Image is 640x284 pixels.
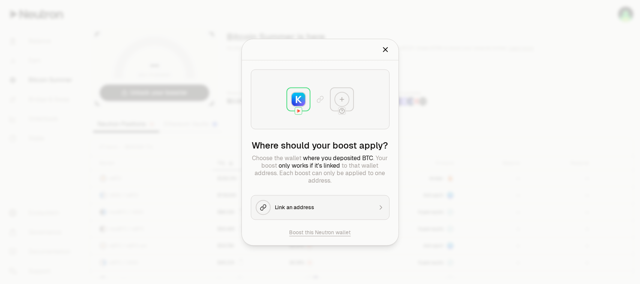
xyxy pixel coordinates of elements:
[251,140,390,152] h2: Where should your boost apply?
[279,162,340,170] span: only works if it's linked
[295,107,302,114] img: Neutron Logo
[275,204,373,211] div: Link an address
[251,195,390,220] button: Link an address
[303,154,373,162] span: where you deposited BTC
[381,44,390,55] button: Close
[251,155,390,184] p: Choose the wallet . Your boost to that wallet address. Each boost can only be applied to one addr...
[289,229,351,236] button: Boost this Neutron wallet
[292,92,305,106] img: Keplr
